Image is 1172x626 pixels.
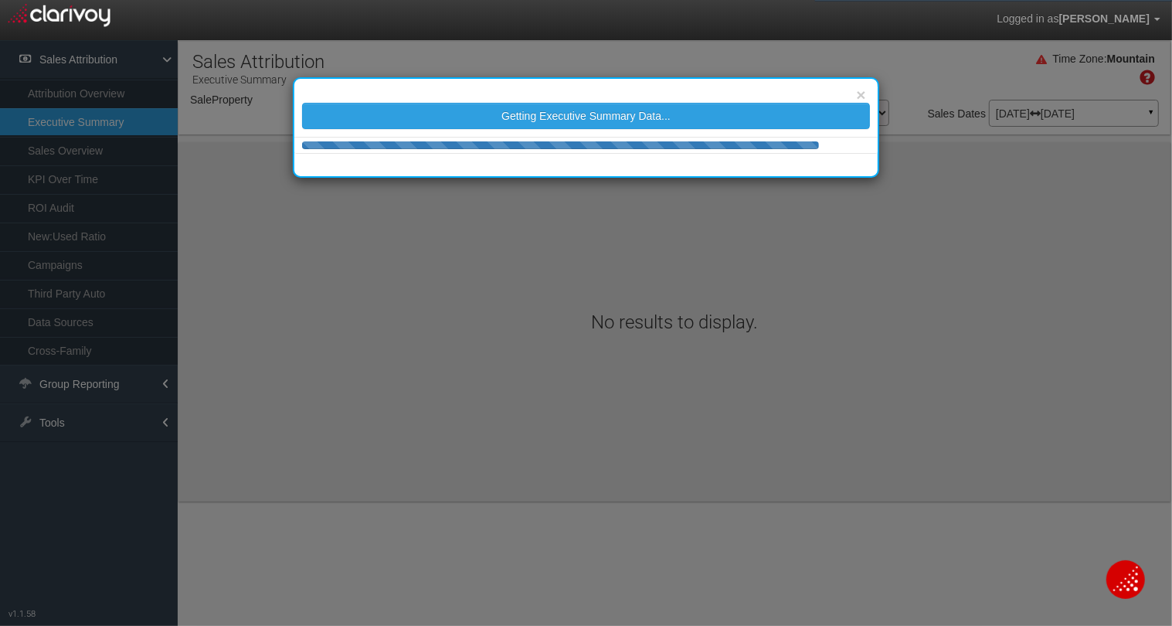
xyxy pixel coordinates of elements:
span: [PERSON_NAME] [1059,12,1150,25]
button: Getting Executive Summary Data... [302,103,870,129]
a: Logged in as[PERSON_NAME] [985,1,1172,38]
button: × [856,87,865,103]
span: Logged in as [997,12,1058,25]
span: Getting Executive Summary Data... [501,110,671,122]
